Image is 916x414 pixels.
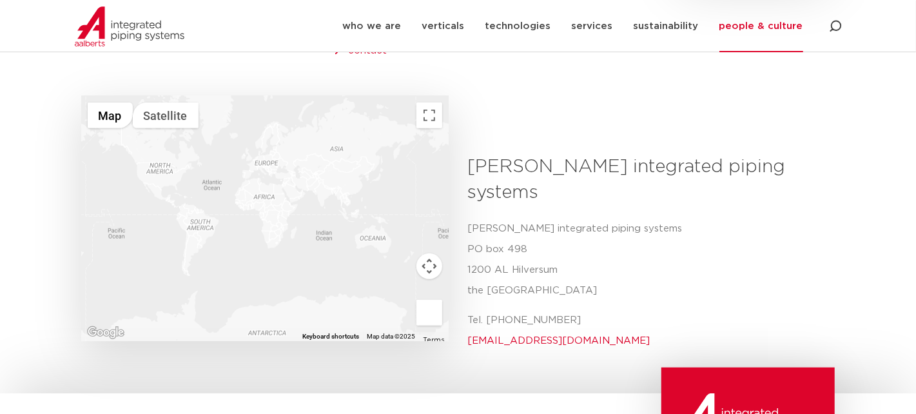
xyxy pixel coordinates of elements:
[468,154,826,206] h3: [PERSON_NAME] integrated piping systems
[348,46,387,55] a: contact
[416,103,442,128] button: Toggle fullscreen view
[416,253,442,279] button: Map camera controls
[367,333,416,340] span: Map data ©2025
[468,336,650,346] a: [EMAIL_ADDRESS][DOMAIN_NAME]
[84,324,127,341] img: Google
[468,310,826,351] p: Tel. [PHONE_NUMBER]
[84,324,127,341] a: Open this area in Google Maps (opens a new window)
[416,300,442,326] button: Drag Pegman onto the map to open Street View
[424,337,445,343] a: Terms (opens in new tab)
[468,219,826,301] p: [PERSON_NAME] integrated piping systems PO box 498 1200 AL Hilversum the [GEOGRAPHIC_DATA]
[88,103,133,128] button: Show street map
[133,103,199,128] button: Show satellite imagery
[303,332,360,341] button: Keyboard shortcuts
